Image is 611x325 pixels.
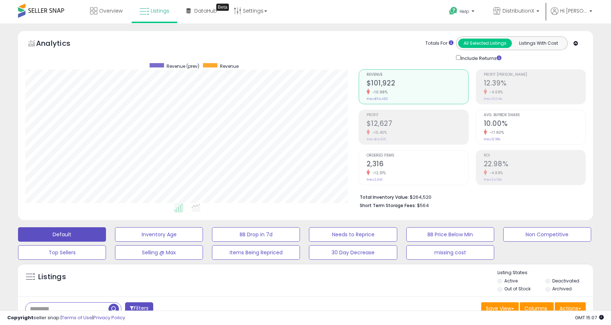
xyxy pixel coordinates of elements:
div: seller snap | | [7,315,125,321]
label: Out of Stock [504,286,531,292]
b: Total Inventory Value: [360,194,409,200]
span: Revenue [220,63,239,69]
h2: 10.00% [484,119,585,129]
span: $564 [417,202,429,209]
h5: Listings [38,272,66,282]
small: Prev: 24.16% [484,177,502,182]
button: Items Being Repriced [212,245,300,260]
span: Hi [PERSON_NAME] [560,7,587,14]
small: Prev: $14,931 [367,137,386,141]
button: Needs to Reprice [309,227,397,242]
a: Terms of Use [62,314,92,321]
label: Deactivated [552,278,579,284]
button: Save View [481,302,519,315]
span: DistributionX [502,7,534,14]
button: 30 Day Decrease [309,245,397,260]
small: -12.31% [370,170,386,176]
button: Columns [520,302,554,315]
button: Listings With Cost [512,39,565,48]
small: Prev: 13.04% [484,97,502,101]
span: Ordered Items [367,154,468,158]
button: Actions [555,302,586,315]
small: -10.98% [370,89,388,95]
p: Listing States: [497,269,593,276]
small: -15.43% [370,130,387,135]
small: Prev: 2,641 [367,177,382,182]
span: 2025-10-7 15:07 GMT [575,314,604,321]
small: Prev: $114,492 [367,97,388,101]
span: DataHub [194,7,217,14]
li: $264,520 [360,192,580,201]
div: Include Returns [451,54,510,62]
span: Profit [PERSON_NAME] [484,73,585,77]
a: Hi [PERSON_NAME] [551,7,592,23]
h2: 22.98% [484,160,585,170]
button: All Selected Listings [458,39,512,48]
label: Active [504,278,518,284]
span: Revenue (prev) [167,63,199,69]
h2: 2,316 [367,160,468,170]
h2: 12.39% [484,79,585,89]
button: BB Drop in 7d [212,227,300,242]
a: Privacy Policy [93,314,125,321]
span: Revenue [367,73,468,77]
button: Filters [125,302,153,315]
h2: $12,627 [367,119,468,129]
button: missing cost [406,245,494,260]
h2: $101,922 [367,79,468,89]
b: Short Term Storage Fees: [360,202,416,208]
i: Get Help [449,6,458,16]
a: Help [443,1,482,23]
small: Prev: 12.18% [484,137,500,141]
span: Listings [151,7,169,14]
button: Inventory Age [115,227,203,242]
small: -17.90% [487,130,504,135]
span: ROI [484,154,585,158]
button: Non Competitive [503,227,591,242]
button: Top Sellers [18,245,106,260]
h5: Analytics [36,38,84,50]
button: Selling @ Max [115,245,203,260]
span: Overview [99,7,123,14]
span: Avg. Buybox Share [484,113,585,117]
span: Help [460,8,469,14]
small: -4.88% [487,170,503,176]
button: BB Price Below Min [406,227,494,242]
div: Tooltip anchor [216,4,229,11]
div: Totals For [425,40,453,47]
label: Archived [552,286,572,292]
small: -4.98% [487,89,503,95]
span: Profit [367,113,468,117]
button: Default [18,227,106,242]
strong: Copyright [7,314,34,321]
